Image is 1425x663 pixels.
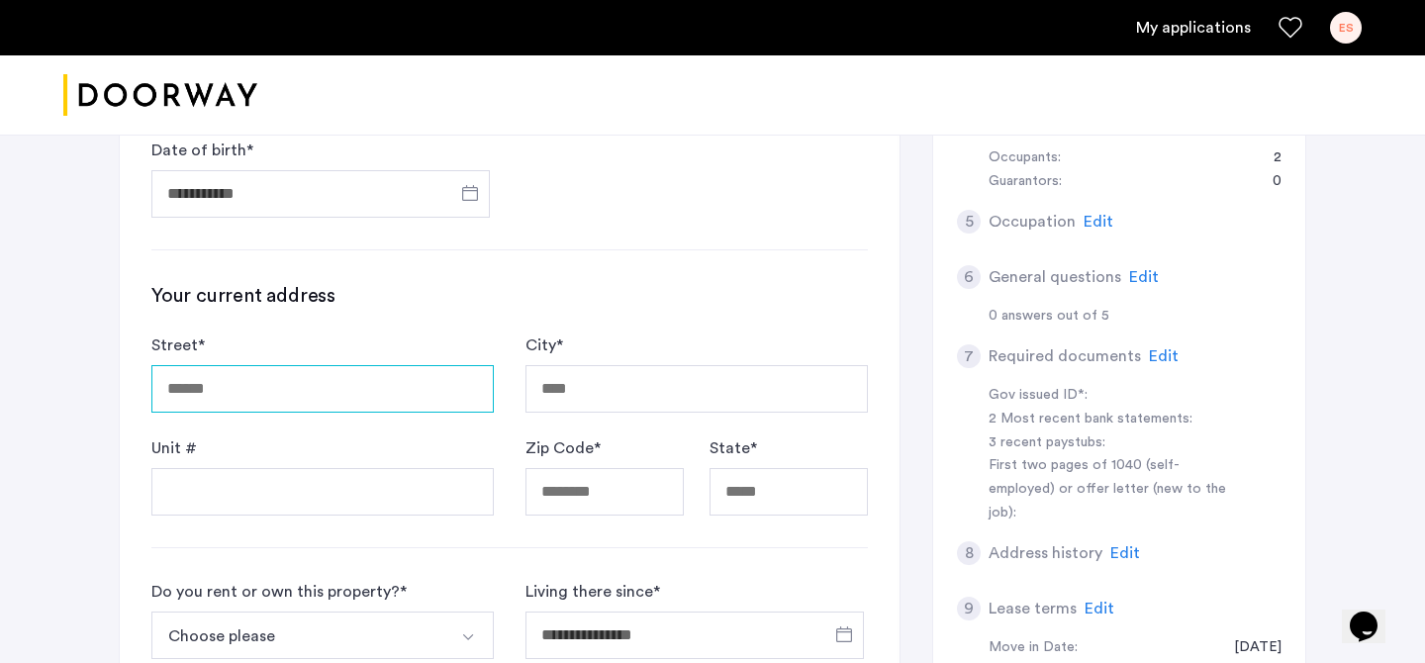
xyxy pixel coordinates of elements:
label: Street * [151,333,205,357]
label: Date of birth * [151,139,253,162]
h3: Your current address [151,282,868,310]
div: 3 recent paystubs: [989,431,1238,455]
a: Cazamio logo [63,58,257,133]
label: City * [525,333,563,357]
label: State * [710,436,757,460]
span: Edit [1085,601,1114,616]
iframe: chat widget [1342,584,1405,643]
span: Edit [1110,545,1140,561]
img: logo [63,58,257,133]
div: 8 [957,541,981,565]
h5: General questions [989,265,1121,289]
div: 2 Most recent bank statements: [989,408,1238,431]
div: 09/25/2025 [1214,636,1282,660]
div: ES [1330,12,1362,44]
div: 6 [957,265,981,289]
h5: Lease terms [989,597,1077,620]
div: Occupants: [989,146,1061,170]
button: Open calendar [458,181,482,205]
div: Move in Date: [989,636,1078,660]
button: Select option [446,612,494,659]
label: Zip Code * [525,436,601,460]
div: 5 [957,210,981,234]
button: Open calendar [832,622,856,646]
label: Living there since * [525,580,660,604]
span: Edit [1149,348,1179,364]
h5: Address history [989,541,1102,565]
img: arrow [460,629,476,645]
div: 7 [957,344,981,368]
a: Favorites [1279,16,1302,40]
button: Select option [151,612,447,659]
span: Edit [1084,214,1113,230]
h5: Occupation [989,210,1076,234]
div: Gov issued ID*: [989,384,1238,408]
div: 2 [1254,146,1282,170]
div: First two pages of 1040 (self-employed) or offer letter (new to the job): [989,454,1238,525]
h5: Required documents [989,344,1141,368]
div: 0 answers out of 5 [989,305,1282,329]
a: My application [1136,16,1251,40]
div: Do you rent or own this property? * [151,580,407,604]
div: Guarantors: [989,170,1062,194]
span: Edit [1129,269,1159,285]
div: 0 [1253,170,1282,194]
label: Unit # [151,436,197,460]
div: 9 [957,597,981,620]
